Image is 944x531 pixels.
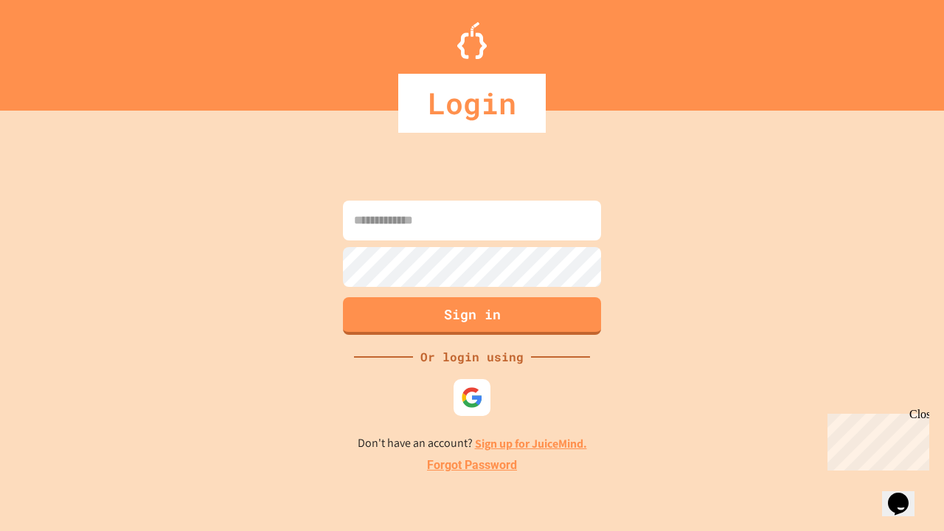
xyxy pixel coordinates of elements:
div: Login [398,74,546,133]
p: Don't have an account? [358,434,587,453]
a: Forgot Password [427,457,517,474]
img: google-icon.svg [461,386,483,409]
iframe: chat widget [822,408,929,471]
div: Or login using [413,348,531,366]
div: Chat with us now!Close [6,6,102,94]
button: Sign in [343,297,601,335]
iframe: chat widget [882,472,929,516]
a: Sign up for JuiceMind. [475,436,587,451]
img: Logo.svg [457,22,487,59]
